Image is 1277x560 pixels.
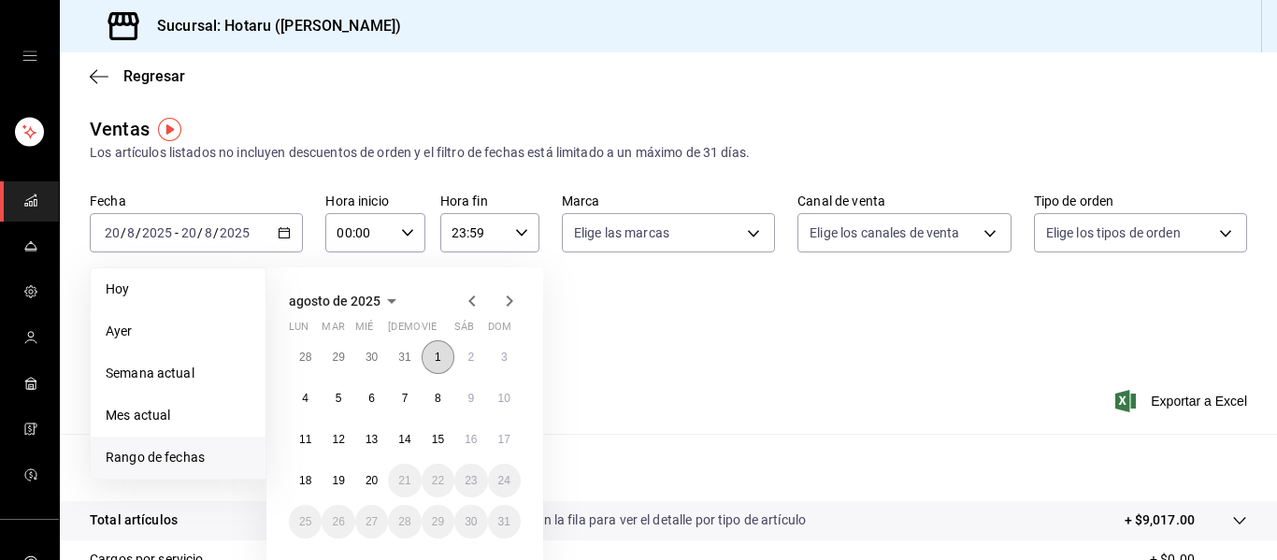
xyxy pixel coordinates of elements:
button: 11 de agosto de 2025 [289,423,322,456]
abbr: 6 de agosto de 2025 [368,392,375,405]
button: 1 de agosto de 2025 [422,340,454,374]
p: Da clic en la fila para ver el detalle por tipo de artículo [495,510,806,530]
button: 30 de agosto de 2025 [454,505,487,538]
p: Resumen [90,456,1247,479]
abbr: 29 de agosto de 2025 [432,515,444,528]
abbr: 31 de agosto de 2025 [498,515,510,528]
button: 31 de agosto de 2025 [488,505,521,538]
abbr: sábado [454,321,474,340]
span: agosto de 2025 [289,294,380,309]
span: / [136,225,141,240]
abbr: 21 de agosto de 2025 [398,474,410,487]
abbr: viernes [422,321,437,340]
abbr: 10 de agosto de 2025 [498,392,510,405]
button: open drawer [22,49,37,64]
abbr: jueves [388,321,498,340]
button: 29 de julio de 2025 [322,340,354,374]
button: 7 de agosto de 2025 [388,381,421,415]
button: 24 de agosto de 2025 [488,464,521,497]
button: 29 de agosto de 2025 [422,505,454,538]
span: Semana actual [106,364,251,383]
span: Regresar [123,67,185,85]
button: 20 de agosto de 2025 [355,464,388,497]
label: Tipo de orden [1034,194,1247,208]
abbr: 30 de agosto de 2025 [465,515,477,528]
input: -- [204,225,213,240]
span: Elige los canales de venta [810,223,959,242]
abbr: 27 de agosto de 2025 [366,515,378,528]
button: 27 de agosto de 2025 [355,505,388,538]
span: Hoy [106,280,251,299]
button: 23 de agosto de 2025 [454,464,487,497]
abbr: 8 de agosto de 2025 [435,392,441,405]
label: Hora inicio [325,194,424,208]
span: - [175,225,179,240]
abbr: 12 de agosto de 2025 [332,433,344,446]
input: ---- [141,225,173,240]
button: 4 de agosto de 2025 [289,381,322,415]
input: ---- [219,225,251,240]
button: 28 de agosto de 2025 [388,505,421,538]
button: 5 de agosto de 2025 [322,381,354,415]
span: / [213,225,219,240]
button: 16 de agosto de 2025 [454,423,487,456]
abbr: domingo [488,321,511,340]
abbr: 13 de agosto de 2025 [366,433,378,446]
abbr: 7 de agosto de 2025 [402,392,409,405]
abbr: 11 de agosto de 2025 [299,433,311,446]
label: Marca [562,194,775,208]
span: / [121,225,126,240]
div: Los artículos listados no incluyen descuentos de orden y el filtro de fechas está limitado a un m... [90,143,1247,163]
abbr: 29 de julio de 2025 [332,351,344,364]
button: 25 de agosto de 2025 [289,505,322,538]
span: Elige las marcas [574,223,669,242]
button: agosto de 2025 [289,290,403,312]
button: 9 de agosto de 2025 [454,381,487,415]
abbr: 25 de agosto de 2025 [299,515,311,528]
abbr: 26 de agosto de 2025 [332,515,344,528]
abbr: miércoles [355,321,373,340]
abbr: 30 de julio de 2025 [366,351,378,364]
button: 18 de agosto de 2025 [289,464,322,497]
span: Ayer [106,322,251,341]
abbr: 19 de agosto de 2025 [332,474,344,487]
abbr: 4 de agosto de 2025 [302,392,308,405]
abbr: 23 de agosto de 2025 [465,474,477,487]
h3: Sucursal: Hotaru ([PERSON_NAME]) [142,15,401,37]
abbr: 20 de agosto de 2025 [366,474,378,487]
div: Ventas [90,115,150,143]
img: Tooltip marker [158,118,181,141]
button: 2 de agosto de 2025 [454,340,487,374]
abbr: 9 de agosto de 2025 [467,392,474,405]
span: Rango de fechas [106,448,251,467]
abbr: 24 de agosto de 2025 [498,474,510,487]
button: 6 de agosto de 2025 [355,381,388,415]
button: 26 de agosto de 2025 [322,505,354,538]
span: / [197,225,203,240]
button: 10 de agosto de 2025 [488,381,521,415]
button: 30 de julio de 2025 [355,340,388,374]
p: Total artículos [90,510,178,530]
abbr: 28 de julio de 2025 [299,351,311,364]
abbr: 2 de agosto de 2025 [467,351,474,364]
button: 8 de agosto de 2025 [422,381,454,415]
button: 21 de agosto de 2025 [388,464,421,497]
p: + $9,017.00 [1125,510,1195,530]
abbr: 31 de julio de 2025 [398,351,410,364]
abbr: 1 de agosto de 2025 [435,351,441,364]
input: -- [104,225,121,240]
button: 12 de agosto de 2025 [322,423,354,456]
button: Regresar [90,67,185,85]
abbr: 28 de agosto de 2025 [398,515,410,528]
button: Exportar a Excel [1119,390,1247,412]
button: 19 de agosto de 2025 [322,464,354,497]
button: 3 de agosto de 2025 [488,340,521,374]
button: 28 de julio de 2025 [289,340,322,374]
span: Mes actual [106,406,251,425]
abbr: 18 de agosto de 2025 [299,474,311,487]
abbr: 16 de agosto de 2025 [465,433,477,446]
label: Fecha [90,194,303,208]
abbr: martes [322,321,344,340]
